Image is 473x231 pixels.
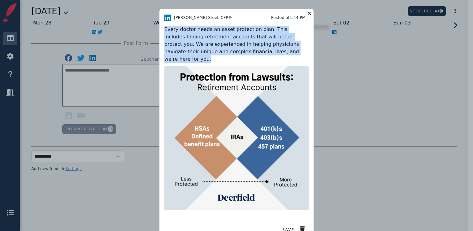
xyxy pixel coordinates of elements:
img: User post [164,66,309,210]
span: Posted at 1:44 PM [240,15,306,20]
div: Every doctor needs an asset protection plan. This includes finding retirement accounts that will ... [164,26,309,63]
span: [PERSON_NAME] Steel, CFP® [174,15,240,20]
iframe: Chat [447,203,468,226]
